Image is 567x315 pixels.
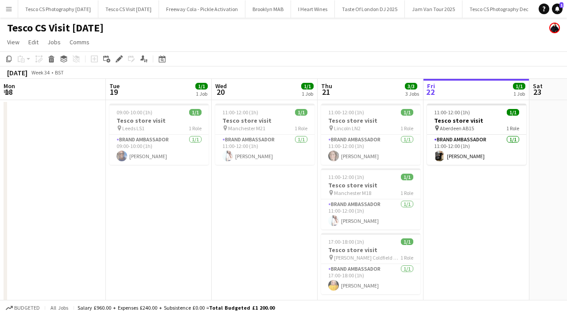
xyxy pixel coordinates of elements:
span: Manchester M18 [334,190,371,196]
span: 1 [559,2,563,8]
span: Budgeted [14,305,40,311]
button: Taste Of London DJ 2025 [335,0,405,18]
span: View [7,38,19,46]
span: 11:00-12:00 (1h) [328,174,364,180]
app-job-card: 11:00-12:00 (1h)1/1Tesco store visit Manchester M181 RoleBrand Ambassador1/111:00-12:00 (1h)[PERS... [321,168,420,229]
span: Tue [109,82,120,90]
span: Edit [28,38,39,46]
span: 22 [426,87,435,97]
button: Tesco CS Photography [DATE] [18,0,98,18]
span: Aberdeen AB15 [440,125,474,132]
div: 1 Job [302,90,313,97]
app-card-role: Brand Ambassador1/111:00-12:00 (1h)[PERSON_NAME] [215,135,315,165]
app-job-card: 17:00-18:00 (1h)1/1Tesco store visit [PERSON_NAME] Coldfield B731 RoleBrand Ambassador1/117:00-18... [321,233,420,294]
app-card-role: Brand Ambassador1/117:00-18:00 (1h)[PERSON_NAME] [321,264,420,294]
span: 1/1 [189,109,202,116]
span: 21 [320,87,332,97]
app-card-role: Brand Ambassador1/111:00-12:00 (1h)[PERSON_NAME] [427,135,526,165]
span: 19 [108,87,120,97]
span: 11:00-12:00 (1h) [222,109,258,116]
span: 1 Role [400,254,413,261]
h3: Tesco store visit [321,181,420,189]
span: Sat [533,82,543,90]
span: 1 Role [400,125,413,132]
span: 11:00-12:00 (1h) [434,109,470,116]
span: 1/1 [295,109,307,116]
span: Comms [70,38,89,46]
span: 1 Role [189,125,202,132]
span: Manchester M21 [228,125,265,132]
span: 11:00-12:00 (1h) [328,109,364,116]
span: Mon [4,82,15,90]
div: BST [55,69,64,76]
div: 1 Job [196,90,207,97]
div: [DATE] [7,68,27,77]
button: Tesco CS Visit [DATE] [98,0,159,18]
div: 3 Jobs [405,90,419,97]
span: 1/1 [195,83,208,89]
span: 09:00-10:00 (1h) [117,109,152,116]
div: 1 Job [513,90,525,97]
app-card-role: Brand Ambassador1/111:00-12:00 (1h)[PERSON_NAME] [321,135,420,165]
h3: Tesco store visit [321,117,420,124]
button: Tesco CS Photography Dec [462,0,536,18]
h1: Tesco CS Visit [DATE] [7,21,104,35]
h3: Tesco store visit [427,117,526,124]
app-card-role: Brand Ambassador1/109:00-10:00 (1h)[PERSON_NAME] [109,135,209,165]
app-card-role: Brand Ambassador1/111:00-12:00 (1h)[PERSON_NAME] [321,199,420,229]
span: All jobs [49,304,70,311]
a: View [4,36,23,48]
span: Lincoln LN2 [334,125,361,132]
span: 20 [214,87,227,97]
span: [PERSON_NAME] Coldfield B73 [334,254,400,261]
a: Jobs [44,36,64,48]
a: 1 [552,4,563,14]
button: Jam Van Tour 2025 [405,0,462,18]
span: 23 [532,87,543,97]
span: 1/1 [401,174,413,180]
span: Week 34 [29,69,51,76]
h3: Tesco store visit [321,246,420,254]
app-job-card: 11:00-12:00 (1h)1/1Tesco store visit Aberdeen AB151 RoleBrand Ambassador1/111:00-12:00 (1h)[PERSO... [427,104,526,165]
span: 3/3 [405,83,417,89]
button: I Heart Wines [291,0,335,18]
span: 1 Role [295,125,307,132]
app-job-card: 11:00-12:00 (1h)1/1Tesco store visit Lincoln LN21 RoleBrand Ambassador1/111:00-12:00 (1h)[PERSON_... [321,104,420,165]
a: Comms [66,36,93,48]
button: Budgeted [4,303,41,313]
h3: Tesco store visit [215,117,315,124]
app-job-card: 09:00-10:00 (1h)1/1Tesco store visit Leeds LS11 RoleBrand Ambassador1/109:00-10:00 (1h)[PERSON_NAME] [109,104,209,165]
span: Wed [215,82,227,90]
h3: Tesco store visit [109,117,209,124]
button: Brooklyn MAB [245,0,291,18]
span: 18 [2,87,15,97]
app-user-avatar: Danielle Ferguson [549,23,560,33]
span: 1 Role [506,125,519,132]
span: Thu [321,82,332,90]
span: Total Budgeted £1 200.00 [209,304,275,311]
span: 1 Role [400,190,413,196]
span: Fri [427,82,435,90]
span: Jobs [47,38,61,46]
div: Salary £960.00 + Expenses £240.00 + Subsistence £0.00 = [78,304,275,311]
span: 1/1 [401,109,413,116]
span: 17:00-18:00 (1h) [328,238,364,245]
a: Edit [25,36,42,48]
span: 1/1 [401,238,413,245]
span: 1/1 [513,83,525,89]
button: Freeway Cola - Pickle Activation [159,0,245,18]
span: 1/1 [301,83,314,89]
span: Leeds LS1 [122,125,144,132]
span: 1/1 [507,109,519,116]
app-job-card: 11:00-12:00 (1h)1/1Tesco store visit Manchester M211 RoleBrand Ambassador1/111:00-12:00 (1h)[PERS... [215,104,315,165]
